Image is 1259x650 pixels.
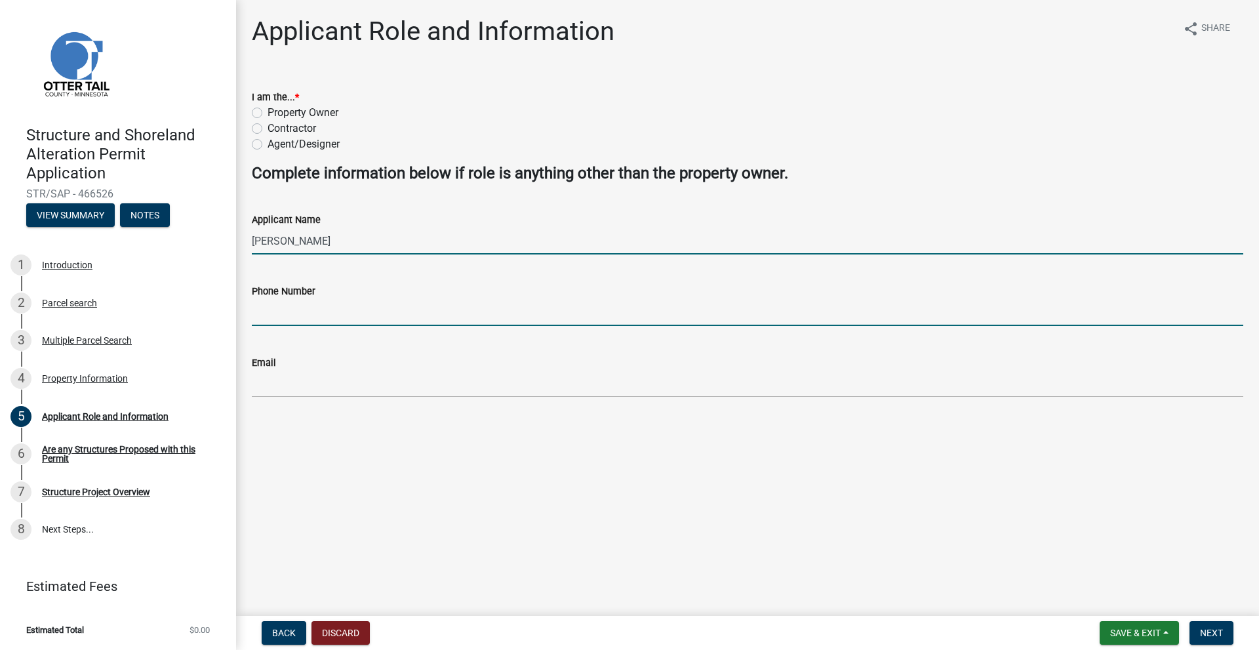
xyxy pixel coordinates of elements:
[252,93,299,102] label: I am the...
[26,188,210,200] span: STR/SAP - 466526
[42,412,169,421] div: Applicant Role and Information
[252,164,788,182] strong: Complete information below if role is anything other than the property owner.
[252,287,315,296] label: Phone Number
[42,336,132,345] div: Multiple Parcel Search
[1100,621,1179,645] button: Save & Exit
[1189,621,1233,645] button: Next
[10,254,31,275] div: 1
[42,374,128,383] div: Property Information
[42,260,92,270] div: Introduction
[26,126,226,182] h4: Structure and Shoreland Alteration Permit Application
[26,211,115,222] wm-modal-confirm: Summary
[10,406,31,427] div: 5
[1172,16,1241,41] button: shareShare
[311,621,370,645] button: Discard
[268,105,338,121] label: Property Owner
[1201,21,1230,37] span: Share
[42,298,97,308] div: Parcel search
[10,330,31,351] div: 3
[268,136,340,152] label: Agent/Designer
[26,626,84,634] span: Estimated Total
[10,481,31,502] div: 7
[1200,628,1223,638] span: Next
[252,16,614,47] h1: Applicant Role and Information
[10,519,31,540] div: 8
[10,368,31,389] div: 4
[10,293,31,314] div: 2
[252,359,276,368] label: Email
[26,14,125,112] img: Otter Tail County, Minnesota
[268,121,316,136] label: Contractor
[42,445,215,463] div: Are any Structures Proposed with this Permit
[1183,21,1199,37] i: share
[120,211,170,222] wm-modal-confirm: Notes
[26,203,115,227] button: View Summary
[1110,628,1161,638] span: Save & Exit
[262,621,306,645] button: Back
[42,487,150,497] div: Structure Project Overview
[10,443,31,464] div: 6
[10,573,215,599] a: Estimated Fees
[120,203,170,227] button: Notes
[272,628,296,638] span: Back
[252,216,321,225] label: Applicant Name
[190,626,210,634] span: $0.00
